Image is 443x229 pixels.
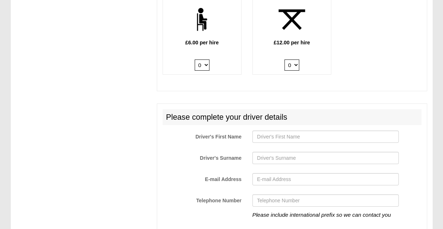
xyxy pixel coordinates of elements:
input: Driver's Surname [252,152,399,164]
b: £12.00 per hire [274,40,310,45]
label: Driver's First Name [157,131,247,140]
i: Please include international prefix so we can contact you [252,212,391,218]
h2: Please complete your driver details [163,109,421,125]
b: £6.00 per hire [185,40,219,45]
input: Telephone Number [252,194,399,207]
label: Driver's Surname [157,152,247,162]
input: Driver's First Name [252,131,399,143]
label: Telephone Number [157,194,247,204]
input: E-mail Address [252,173,399,185]
label: E-mail Address [157,173,247,183]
